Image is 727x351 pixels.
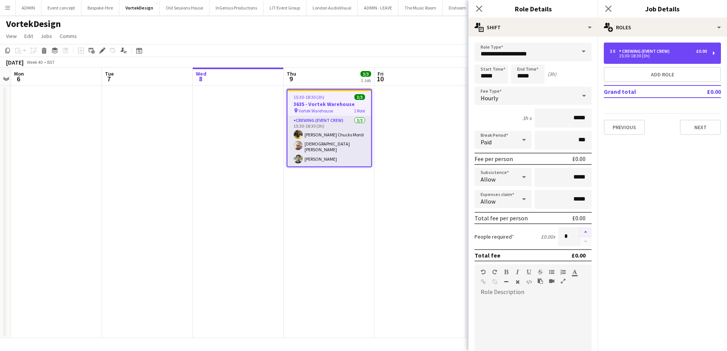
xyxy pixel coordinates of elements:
[598,18,727,36] div: Roles
[560,278,566,284] button: Fullscreen
[503,269,509,275] button: Bold
[468,18,598,36] div: Shift
[41,33,52,40] span: Jobs
[468,4,598,14] h3: Role Details
[475,214,528,222] div: Total fee per person
[60,33,77,40] span: Comms
[548,71,556,77] div: (3h)
[287,116,371,166] app-card-role: Crewing (Event Crew)3/315:30-18:30 (3h)[PERSON_NAME] Chucks Mordi[DEMOGRAPHIC_DATA][PERSON_NAME][...
[503,279,509,285] button: Horizontal Line
[481,175,495,183] span: Allow
[287,89,372,167] app-job-card: 15:30-18:30 (3h)3/33635 - Vortek Warehouse Vortek Warehouse1 RoleCrewing (Event Crew)3/315:30-18:...
[572,155,586,163] div: £0.00
[680,120,721,135] button: Next
[160,0,210,15] button: Old Sessions House
[549,278,554,284] button: Insert video
[6,58,24,66] div: [DATE]
[598,4,727,14] h3: Job Details
[443,0,473,15] button: Dishoom
[104,74,114,83] span: 7
[572,214,586,222] div: £0.00
[685,85,721,98] td: £0.00
[579,227,592,237] button: Increase
[25,59,44,65] span: Week 40
[38,31,55,41] a: Jobs
[541,233,555,240] div: £0.00 x
[610,49,619,54] div: 3 x
[538,278,543,284] button: Paste as plain text
[6,18,61,30] h1: VortekDesign
[475,251,500,259] div: Total fee
[287,101,371,108] h3: 3635 - Vortek Warehouse
[105,70,114,77] span: Tue
[378,70,384,77] span: Fri
[526,279,532,285] button: HTML Code
[522,115,532,122] div: 3h x
[81,0,119,15] button: Bespoke-Hire
[41,0,81,15] button: Event concept
[538,269,543,275] button: Strikethrough
[475,155,513,163] div: Fee per person
[195,74,206,83] span: 8
[57,31,80,41] a: Comms
[481,198,495,205] span: Allow
[14,70,24,77] span: Mon
[610,54,707,58] div: 15:30-18:30 (3h)
[358,0,398,15] button: ADMIN - LEAVE
[526,269,532,275] button: Underline
[6,33,17,40] span: View
[21,31,36,41] a: Edit
[515,269,520,275] button: Italic
[571,251,586,259] div: £0.00
[294,94,324,100] span: 15:30-18:30 (3h)
[210,0,263,15] button: InGenius Productions
[354,94,365,100] span: 3/3
[286,74,296,83] span: 9
[604,120,645,135] button: Previous
[354,108,365,114] span: 1 Role
[360,71,371,77] span: 3/3
[696,49,707,54] div: £0.00
[604,67,721,82] button: Add role
[376,74,384,83] span: 10
[306,0,358,15] button: London AudioVisual
[467,74,477,83] span: 11
[13,74,24,83] span: 6
[16,0,41,15] button: ADMIN
[263,0,306,15] button: LIT Event Group
[196,70,206,77] span: Wed
[515,279,520,285] button: Clear Formatting
[572,269,577,275] button: Text Color
[298,108,333,114] span: Vortek Warehouse
[481,138,492,146] span: Paid
[492,269,497,275] button: Redo
[481,269,486,275] button: Undo
[287,70,296,77] span: Thu
[398,0,443,15] button: The Music Room
[481,94,498,102] span: Hourly
[604,85,685,98] td: Grand total
[119,0,160,15] button: VortekDesign
[560,269,566,275] button: Ordered List
[47,59,55,65] div: BST
[361,77,371,83] div: 1 Job
[619,49,673,54] div: Crewing (Event Crew)
[3,31,20,41] a: View
[24,33,33,40] span: Edit
[475,233,514,240] label: People required
[549,269,554,275] button: Unordered List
